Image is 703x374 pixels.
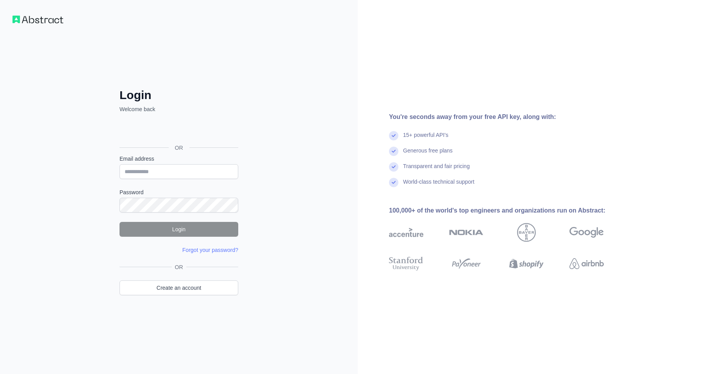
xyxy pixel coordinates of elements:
[403,147,453,162] div: Generous free plans
[569,223,604,242] img: google
[389,131,398,140] img: check mark
[12,16,63,23] img: Workflow
[389,162,398,172] img: check mark
[389,178,398,187] img: check mark
[389,147,398,156] img: check mark
[389,112,629,122] div: You're seconds away from your free API key, along with:
[172,263,186,271] span: OR
[403,178,475,193] div: World-class technical support
[120,105,238,113] p: Welcome back
[403,131,448,147] div: 15+ powerful API's
[120,88,238,102] h2: Login
[120,122,237,139] div: Sign in with Google. Opens in new tab
[449,255,484,272] img: payoneer
[389,206,629,215] div: 100,000+ of the world's top engineers and organizations run on Abstract:
[509,255,544,272] img: shopify
[403,162,470,178] div: Transparent and fair pricing
[120,188,238,196] label: Password
[120,222,238,237] button: Login
[449,223,484,242] img: nokia
[116,122,241,139] iframe: Sign in with Google Button
[169,144,189,152] span: OR
[569,255,604,272] img: airbnb
[517,223,536,242] img: bayer
[120,280,238,295] a: Create an account
[389,223,423,242] img: accenture
[389,255,423,272] img: stanford university
[182,247,238,253] a: Forgot your password?
[120,155,238,163] label: Email address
